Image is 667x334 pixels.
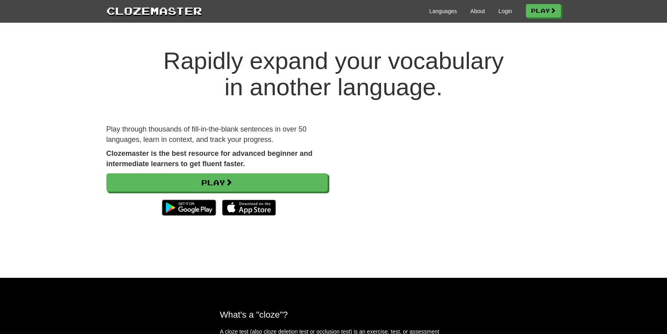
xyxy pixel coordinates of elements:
img: Download_on_the_App_Store_Badge_US-UK_135x40-25178aeef6eb6b83b96f5f2d004eda3bffbb37122de64afbaef7... [222,200,276,216]
a: Languages [429,7,457,15]
a: Play [526,4,561,18]
img: Get it on Google Play [158,196,220,220]
strong: Clozemaster is the best resource for advanced beginner and intermediate learners to get fluent fa... [106,149,313,168]
a: Play [106,173,328,192]
a: About [470,7,485,15]
a: Login [498,7,512,15]
a: Clozemaster [106,3,202,18]
h2: What's a "cloze"? [220,310,447,320]
p: Play through thousands of fill-in-the-blank sentences in over 50 languages, learn in context, and... [106,124,328,145]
